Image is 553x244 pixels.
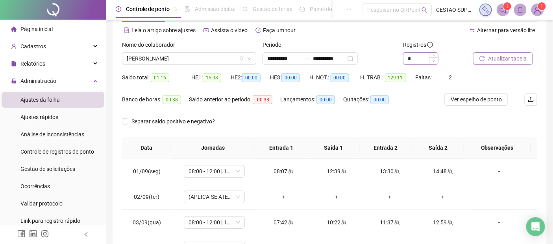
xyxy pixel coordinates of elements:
[316,95,335,104] span: 00:00
[124,28,129,33] span: file-text
[394,169,400,174] span: team
[540,4,543,9] span: 1
[255,28,261,33] span: history
[447,220,453,225] span: team
[412,137,464,159] th: Saída 2
[477,27,535,33] span: Alternar para versão lite
[526,217,545,236] div: Open Intercom Messenger
[263,40,287,49] label: Período
[163,95,181,104] span: 00:38
[427,42,433,48] span: info-circle
[122,137,171,159] th: Data
[122,95,189,104] div: Banco de horas:
[189,165,240,177] span: 08:00 - 12:00 | 14:00 - 18:00
[303,55,310,62] span: to
[331,73,349,82] span: 00:00
[479,56,485,61] span: reload
[370,167,410,176] div: 13:30
[481,6,490,14] img: sparkle-icon.fc2bf0ac1784a2077858766a79e2daf3.svg
[116,6,121,12] span: clock-circle
[423,193,463,201] div: +
[423,218,463,227] div: 12:59
[131,27,196,33] span: Leia o artigo sobre ajustes
[316,167,357,176] div: 12:39
[340,220,347,225] span: team
[447,169,453,174] span: team
[476,218,522,227] div: -
[263,218,304,227] div: 07:42
[211,27,248,33] span: Assista o vídeo
[464,137,531,159] th: Observações
[189,95,280,104] div: Saldo anterior ao período:
[255,137,307,159] th: Entrada 1
[134,194,159,200] span: 02/09(ter)
[133,168,161,174] span: 01/09(seg)
[20,149,94,155] span: Controle de registros de ponto
[488,54,527,63] span: Atualizar tabela
[370,95,389,104] span: 00:00
[11,61,17,66] span: file
[122,40,180,49] label: Nome do colaborador
[436,6,475,14] span: CESTAO SUPERMERCADOS
[263,27,296,33] span: Faça um tour
[191,73,231,82] div: HE 1:
[499,6,507,13] span: notification
[20,200,63,207] span: Validar protocolo
[287,169,294,174] span: team
[20,131,84,138] span: Análise de inconsistências
[429,53,438,57] span: Increase Value
[83,232,89,237] span: left
[303,55,310,62] span: swap-right
[360,137,412,159] th: Entrada 2
[340,169,347,174] span: team
[503,2,511,10] sup: 1
[423,167,463,176] div: 14:48
[517,6,524,13] span: bell
[126,6,170,12] span: Controle de ponto
[20,61,45,67] span: Relatórios
[189,191,240,203] span: (APLICA-SE ATESTADO)
[361,73,416,82] div: H. TRAB.:
[195,6,235,12] span: Admissão digital
[449,74,452,81] span: 2
[242,73,261,82] span: 00:00
[253,95,272,104] span: -00:38
[403,40,433,49] span: Registros
[11,26,17,32] span: home
[287,220,294,225] span: team
[17,230,25,238] span: facebook
[422,7,427,13] span: search
[506,4,509,9] span: 1
[20,26,53,32] span: Página inicial
[263,167,304,176] div: 08:07
[203,73,221,82] span: 15:08
[444,93,508,106] button: Ver espelho de ponto
[29,230,37,238] span: linkedin
[20,218,80,224] span: Link para registro rápido
[343,95,398,104] div: Quitações:
[476,193,522,201] div: -
[538,2,546,10] sup: Atualize o seu contato no menu Meus Dados
[280,95,343,104] div: Lançamentos:
[203,28,209,33] span: youtube
[133,219,161,226] span: 03/09(qua)
[346,6,352,12] span: ellipsis
[20,78,56,84] span: Administração
[253,6,292,12] span: Gestão de férias
[20,114,58,120] span: Ajustes rápidos
[394,220,400,225] span: team
[263,193,304,201] div: +
[173,7,178,12] span: pushpin
[310,6,340,12] span: Painel do DP
[20,97,60,103] span: Ajustes da folha
[281,73,300,82] span: 00:00
[247,56,252,61] span: down
[385,73,406,82] span: 129:11
[189,216,240,228] span: 08:00 - 12:00 | 14:00 - 18:00
[11,44,17,49] span: user-add
[239,56,244,61] span: filter
[41,230,49,238] span: instagram
[473,52,533,65] button: Atualizar tabela
[451,95,502,104] span: Ver espelho de ponto
[20,183,50,189] span: Ocorrências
